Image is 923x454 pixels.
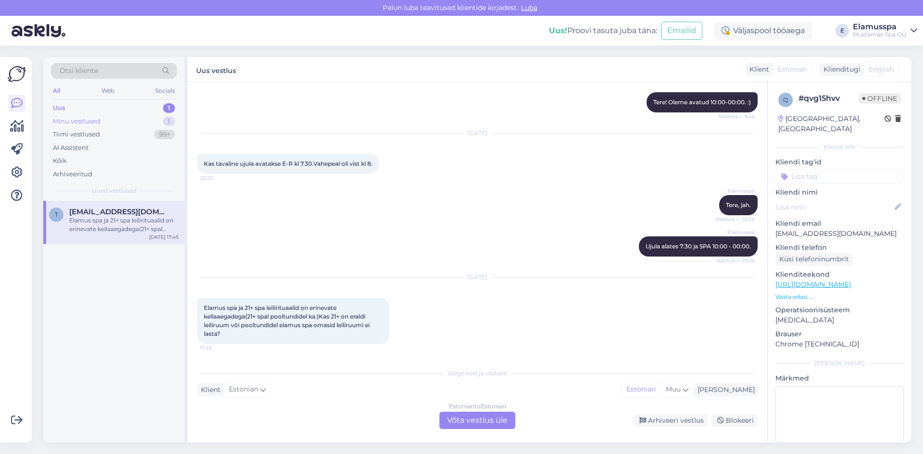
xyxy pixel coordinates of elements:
div: Arhiveeritud [53,170,92,179]
div: Blokeeri [711,414,758,427]
p: [EMAIL_ADDRESS][DOMAIN_NAME] [775,229,904,239]
div: 1 [163,117,175,126]
div: Proovi tasuta juba täna: [549,25,657,37]
span: 17:45 [200,344,236,352]
div: Arhiveeri vestlus [634,414,708,427]
div: [DATE] [197,273,758,282]
span: Tere! Oleme avatud 10:00-00:00. :) [653,98,751,106]
div: Uus [53,103,65,113]
input: Lisa tag [775,169,904,184]
div: 99+ [154,130,175,139]
div: Socials [153,85,177,97]
div: Väljaspool tööaega [714,22,812,39]
div: Web [100,85,116,97]
div: Valige keel ja vastake [197,369,758,378]
span: Estonian [229,384,258,395]
div: Elamus spa ja 21+ spa leilirituaalid on erinevate kellaaegadega(21+ spal pooltundidel ka.)Kas 21+... [69,216,179,233]
div: [PERSON_NAME] [775,359,904,368]
div: Klienditugi [820,64,861,74]
div: Tiimi vestlused [53,130,100,139]
p: [MEDICAL_DATA] [775,315,904,325]
span: Kas tavaline ujula avatakse E-R kl 7.30.Vahepeal oli vist kl 8. [204,160,373,167]
span: Ujula alates 7:30 ja SPA 10:00 - 00:00. [646,243,751,250]
div: Kõik [53,156,67,166]
a: [URL][DOMAIN_NAME] [775,280,851,289]
span: Nähtud ✓ 20:25 [716,257,755,264]
span: tonuvalter7@gmail.com [69,208,169,216]
label: Uus vestlus [196,63,236,76]
div: [DATE] [197,129,758,137]
div: [DATE] 17:45 [149,233,179,241]
p: Kliendi tag'id [775,157,904,167]
span: Muu [666,385,681,393]
img: Askly Logo [8,65,26,83]
div: [PERSON_NAME] [694,385,755,395]
p: Klienditeekond [775,270,904,280]
div: 1 [163,103,175,113]
span: Estonian [777,64,807,74]
div: Mustamäe Spa OÜ [853,31,907,38]
div: AI Assistent [53,143,88,153]
div: Estonian to Estonian [449,402,506,411]
span: Nähtud ✓ 20:24 [716,216,755,223]
div: Võta vestlus üle [439,412,515,429]
span: q [783,96,788,103]
span: Otsi kliente [60,66,98,76]
span: Nähtud ✓ 9:44 [719,113,755,120]
p: Chrome [TECHNICAL_ID] [775,339,904,349]
div: All [51,85,62,97]
div: E [836,24,849,37]
div: Elamusspa [853,23,907,31]
b: Uus! [549,26,567,35]
div: Estonian [622,382,661,397]
div: Klient [197,385,221,395]
span: English [869,64,894,74]
div: Klient [746,64,769,74]
span: 20:22 [200,174,236,182]
button: Emailid [661,22,702,40]
a: ElamusspaMustamäe Spa OÜ [853,23,917,38]
p: Märkmed [775,373,904,383]
span: Offline [859,93,901,104]
div: # qvg15hvv [798,93,859,104]
div: [GEOGRAPHIC_DATA], [GEOGRAPHIC_DATA] [778,114,885,134]
p: Vaata edasi ... [775,293,904,301]
input: Lisa nimi [776,202,893,212]
span: Elamusspa [719,187,755,195]
span: Elamusspa [719,229,755,236]
p: Kliendi nimi [775,187,904,197]
div: Minu vestlused [53,117,100,126]
p: Kliendi email [775,219,904,229]
p: Brauser [775,329,904,339]
span: Luba [518,3,540,12]
span: Tere, jah. [726,201,751,209]
span: Uued vestlused [92,186,137,195]
div: Küsi telefoninumbrit [775,253,853,266]
div: Kliendi info [775,143,904,151]
p: Kliendi telefon [775,243,904,253]
p: Operatsioonisüsteem [775,305,904,315]
span: t [55,211,58,218]
span: Elamus spa ja 21+ spa leilirituaalid on erinevate kellaaegadega(21+ spal pooltundidel ka.)Kas 21+... [204,304,371,337]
